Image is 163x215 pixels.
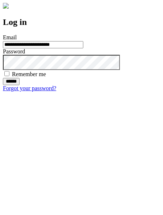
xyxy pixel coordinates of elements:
[3,85,56,91] a: Forgot your password?
[3,3,9,9] img: logo-4e3dc11c47720685a147b03b5a06dd966a58ff35d612b21f08c02c0306f2b779.png
[3,48,25,54] label: Password
[3,17,160,27] h2: Log in
[12,71,46,77] label: Remember me
[3,34,17,40] label: Email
